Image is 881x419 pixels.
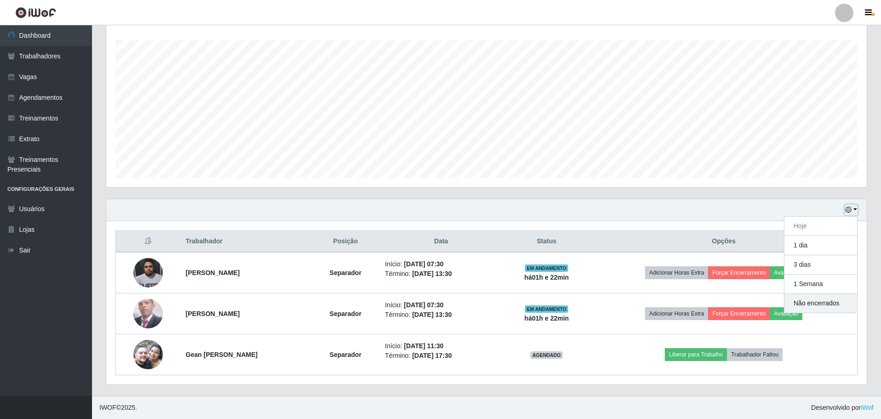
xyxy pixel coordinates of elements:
button: 1 dia [784,236,857,255]
li: Início: [385,300,497,310]
th: Posição [311,231,380,253]
span: EM ANDAMENTO [525,264,569,272]
li: Término: [385,269,497,279]
button: Forçar Encerramento [708,266,770,279]
button: Adicionar Horas Extra [645,266,708,279]
span: © 2025 . [99,403,137,413]
li: Início: [385,259,497,269]
img: CoreUI Logo [15,7,56,18]
button: 1 Semana [784,275,857,294]
span: IWOF [99,404,116,411]
img: 1740078176473.jpeg [133,297,163,330]
strong: Gean [PERSON_NAME] [186,351,258,358]
span: AGENDADO [530,351,563,359]
button: Liberar para Trabalho [665,348,727,361]
th: Data [380,231,503,253]
time: [DATE] 07:30 [404,260,443,268]
th: Status [503,231,591,253]
button: Avaliação [770,266,802,279]
strong: Separador [329,269,361,276]
button: Hoje [784,217,857,236]
button: Não encerrados [784,294,857,313]
th: Opções [590,231,857,253]
strong: há 01 h e 22 min [524,315,569,322]
span: Desenvolvido por [811,403,874,413]
img: 1652876774989.jpeg [133,328,163,381]
time: [DATE] 13:30 [412,270,452,277]
button: Trabalhador Faltou [727,348,783,361]
img: 1718553093069.jpeg [133,253,163,292]
li: Término: [385,351,497,361]
button: Adicionar Horas Extra [645,307,708,320]
li: Início: [385,341,497,351]
a: iWof [861,404,874,411]
strong: [PERSON_NAME] [186,310,240,317]
time: [DATE] 11:30 [404,342,443,350]
time: [DATE] 13:30 [412,311,452,318]
th: Trabalhador [180,231,312,253]
strong: [PERSON_NAME] [186,269,240,276]
strong: há 01 h e 22 min [524,274,569,281]
time: [DATE] 17:30 [412,352,452,359]
span: EM ANDAMENTO [525,305,569,313]
button: Avaliação [770,307,802,320]
time: [DATE] 07:30 [404,301,443,309]
button: Forçar Encerramento [708,307,770,320]
li: Término: [385,310,497,320]
strong: Separador [329,351,361,358]
button: 3 dias [784,255,857,275]
strong: Separador [329,310,361,317]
